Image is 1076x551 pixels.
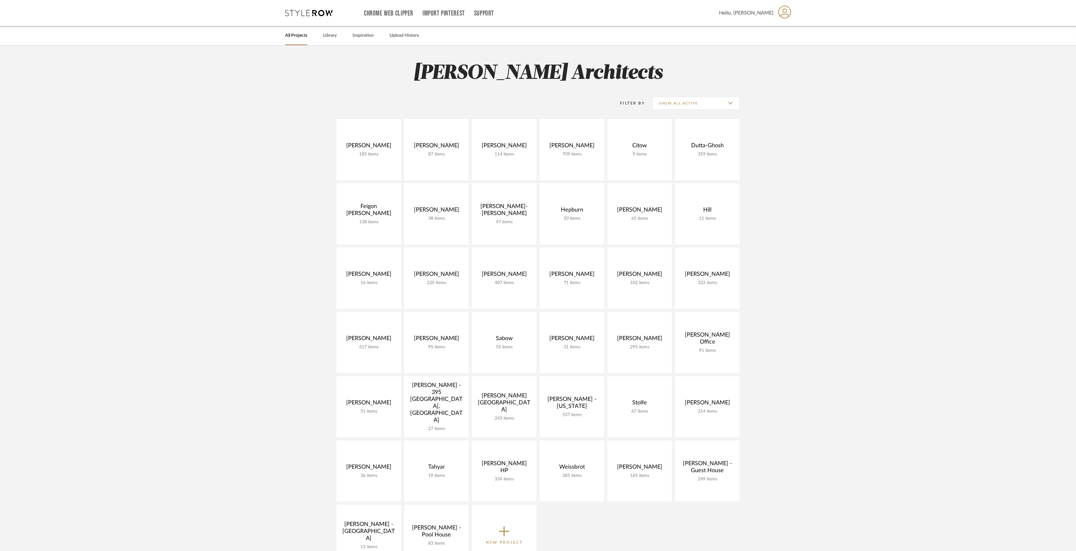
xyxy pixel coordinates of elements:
[477,142,531,152] div: [PERSON_NAME]
[422,11,465,16] a: Import Pinterest
[341,345,396,350] div: 617 items
[545,335,599,345] div: [PERSON_NAME]
[545,142,599,152] div: [PERSON_NAME]
[680,216,735,221] div: 11 items
[612,100,645,106] div: Filter By
[390,31,419,40] a: Upload History
[680,332,735,348] div: [PERSON_NAME] Office
[341,142,396,152] div: [PERSON_NAME]
[612,271,667,280] div: [PERSON_NAME]
[409,541,464,546] div: 83 items
[341,271,396,280] div: [PERSON_NAME]
[409,473,464,478] div: 19 items
[612,152,667,157] div: 9 items
[545,271,599,280] div: [PERSON_NAME]
[680,142,735,152] div: Dutta-Ghosh
[680,271,735,280] div: [PERSON_NAME]
[364,11,413,16] a: Chrome Web Clipper
[409,335,464,345] div: [PERSON_NAME]
[477,416,531,421] div: 243 items
[477,477,531,482] div: 334 items
[680,348,735,353] div: 91 items
[341,409,396,414] div: 51 items
[545,280,599,286] div: 71 items
[477,152,531,157] div: 114 items
[545,412,599,418] div: 537 items
[612,464,667,473] div: [PERSON_NAME]
[341,335,396,345] div: [PERSON_NAME]
[285,31,307,40] a: All Projects
[545,464,599,473] div: Weissbrot
[477,392,531,416] div: [PERSON_NAME][GEOGRAPHIC_DATA]
[323,31,337,40] a: Library
[486,539,523,546] p: New Project
[409,426,464,432] div: 27 items
[474,11,494,16] a: Support
[612,216,667,221] div: 65 items
[477,203,531,219] div: [PERSON_NAME]-[PERSON_NAME]
[477,271,531,280] div: [PERSON_NAME]
[409,464,464,473] div: Tahyar
[409,142,464,152] div: [PERSON_NAME]
[477,460,531,477] div: [PERSON_NAME] HP
[353,31,374,40] a: Inspiration
[680,460,735,477] div: [PERSON_NAME] - Guest House
[409,524,464,541] div: [PERSON_NAME] - Pool House
[477,280,531,286] div: 407 items
[612,280,667,286] div: 102 items
[680,477,735,482] div: 249 items
[680,280,735,286] div: 322 items
[409,152,464,157] div: 87 items
[680,409,735,414] div: 214 items
[612,335,667,345] div: [PERSON_NAME]
[719,9,773,17] span: Hello, [PERSON_NAME]
[612,409,667,414] div: 67 items
[477,335,531,345] div: Sabow
[310,61,766,85] h2: [PERSON_NAME] Architects
[341,464,396,473] div: [PERSON_NAME]
[409,271,464,280] div: [PERSON_NAME]
[409,206,464,216] div: [PERSON_NAME]
[341,203,396,219] div: Feigon [PERSON_NAME]
[545,206,599,216] div: Hepburn
[680,152,735,157] div: 359 items
[545,345,599,350] div: 31 items
[409,345,464,350] div: 95 items
[612,206,667,216] div: [PERSON_NAME]
[612,399,667,409] div: Stolfe
[545,473,599,478] div: 385 items
[341,152,396,157] div: 185 items
[341,399,396,409] div: [PERSON_NAME]
[409,280,464,286] div: 220 items
[341,219,396,225] div: 138 items
[477,219,531,225] div: 47 items
[545,152,599,157] div: 709 items
[545,396,599,412] div: [PERSON_NAME] - [US_STATE]
[409,216,464,221] div: 38 items
[612,345,667,350] div: 295 items
[341,280,396,286] div: 16 items
[409,382,464,426] div: [PERSON_NAME] - 395 [GEOGRAPHIC_DATA], [GEOGRAPHIC_DATA]
[612,142,667,152] div: Citow
[341,521,396,544] div: [PERSON_NAME] - [GEOGRAPHIC_DATA]
[341,544,396,550] div: 12 items
[477,345,531,350] div: 55 items
[341,473,396,478] div: 36 items
[612,473,667,478] div: 165 items
[680,206,735,216] div: Hill
[680,399,735,409] div: [PERSON_NAME]
[545,216,599,221] div: 50 items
